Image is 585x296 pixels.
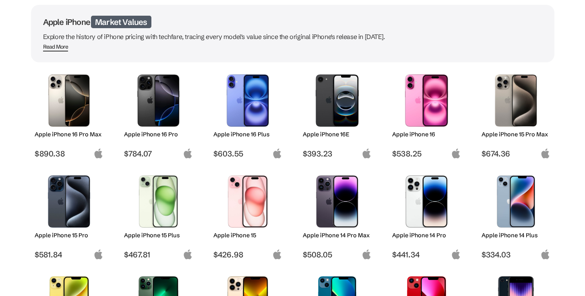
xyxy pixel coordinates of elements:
[299,171,376,259] a: iPhone 14 Pro Max Apple iPhone 14 Pro Max $508.05 apple-logo
[130,175,187,228] img: iPhone 15 Plus
[398,74,455,127] img: iPhone 16
[31,70,107,158] a: iPhone 16 Pro Max Apple iPhone 16 Pro Max $890.38 apple-logo
[478,70,554,158] a: iPhone 15 Pro Max Apple iPhone 15 Pro Max $674.36 apple-logo
[93,148,103,158] img: apple-logo
[213,149,282,158] span: $603.55
[392,131,461,138] h2: Apple iPhone 16
[482,131,550,138] h2: Apple iPhone 15 Pro Max
[43,43,68,51] span: Read More
[120,70,197,158] a: iPhone 16 Pro Apple iPhone 16 Pro $784.07 apple-logo
[482,149,550,158] span: $674.36
[389,70,465,158] a: iPhone 16 Apple iPhone 16 $538.25 apple-logo
[392,149,461,158] span: $538.25
[43,43,68,50] div: Read More
[210,70,286,158] a: iPhone 16 Plus Apple iPhone 16 Plus $603.55 apple-logo
[124,250,193,259] span: $467.81
[219,175,276,228] img: iPhone 15
[210,171,286,259] a: iPhone 15 Apple iPhone 15 $426.98 apple-logo
[392,250,461,259] span: $441.34
[309,74,366,127] img: iPhone 16E
[303,250,372,259] span: $508.05
[93,249,103,259] img: apple-logo
[219,74,276,127] img: iPhone 16 Plus
[124,131,193,138] h2: Apple iPhone 16 Pro
[272,249,282,259] img: apple-logo
[41,175,97,228] img: iPhone 15 Pro
[35,232,103,239] h2: Apple iPhone 15 Pro
[183,148,193,158] img: apple-logo
[303,131,372,138] h2: Apple iPhone 16E
[35,250,103,259] span: $581.84
[213,250,282,259] span: $426.98
[451,148,461,158] img: apple-logo
[362,148,372,158] img: apple-logo
[31,171,107,259] a: iPhone 15 Pro Apple iPhone 15 Pro $581.84 apple-logo
[41,74,97,127] img: iPhone 16 Pro Max
[124,149,193,158] span: $784.07
[482,250,550,259] span: $334.03
[488,74,544,127] img: iPhone 15 Pro Max
[540,249,550,259] img: apple-logo
[303,232,372,239] h2: Apple iPhone 14 Pro Max
[130,74,187,127] img: iPhone 16 Pro
[398,175,455,228] img: iPhone 14 Pro
[183,249,193,259] img: apple-logo
[482,232,550,239] h2: Apple iPhone 14 Plus
[43,17,542,27] h1: Apple iPhone
[362,249,372,259] img: apple-logo
[35,149,103,158] span: $890.38
[488,175,544,228] img: iPhone 14 Plus
[124,232,193,239] h2: Apple iPhone 15 Plus
[540,148,550,158] img: apple-logo
[389,171,465,259] a: iPhone 14 Pro Apple iPhone 14 Pro $441.34 apple-logo
[392,232,461,239] h2: Apple iPhone 14 Pro
[478,171,554,259] a: iPhone 14 Plus Apple iPhone 14 Plus $334.03 apple-logo
[43,31,542,42] p: Explore the history of iPhone pricing with techfare, tracing every model's value since the origin...
[451,249,461,259] img: apple-logo
[120,171,197,259] a: iPhone 15 Plus Apple iPhone 15 Plus $467.81 apple-logo
[309,175,366,228] img: iPhone 14 Pro Max
[91,16,151,28] span: Market Values
[303,149,372,158] span: $393.23
[35,131,103,138] h2: Apple iPhone 16 Pro Max
[272,148,282,158] img: apple-logo
[213,232,282,239] h2: Apple iPhone 15
[213,131,282,138] h2: Apple iPhone 16 Plus
[299,70,376,158] a: iPhone 16E Apple iPhone 16E $393.23 apple-logo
